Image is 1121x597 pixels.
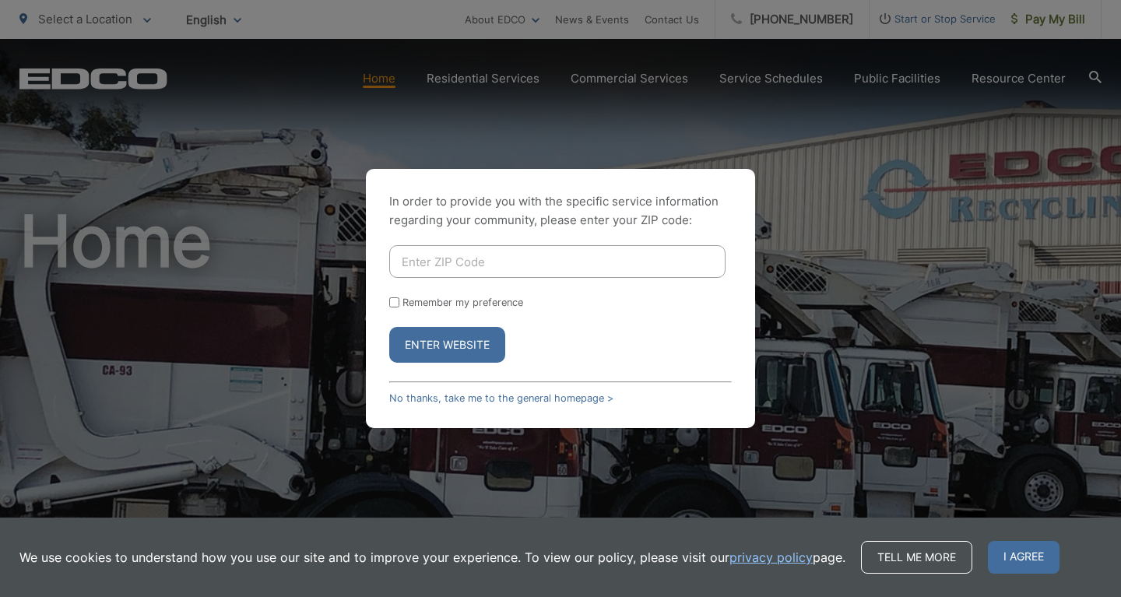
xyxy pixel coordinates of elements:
a: No thanks, take me to the general homepage > [389,392,613,404]
p: We use cookies to understand how you use our site and to improve your experience. To view our pol... [19,548,845,567]
p: In order to provide you with the specific service information regarding your community, please en... [389,192,732,230]
a: Tell me more [861,541,972,574]
button: Enter Website [389,327,505,363]
label: Remember my preference [402,297,523,308]
a: privacy policy [729,548,813,567]
input: Enter ZIP Code [389,245,726,278]
span: I agree [988,541,1060,574]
